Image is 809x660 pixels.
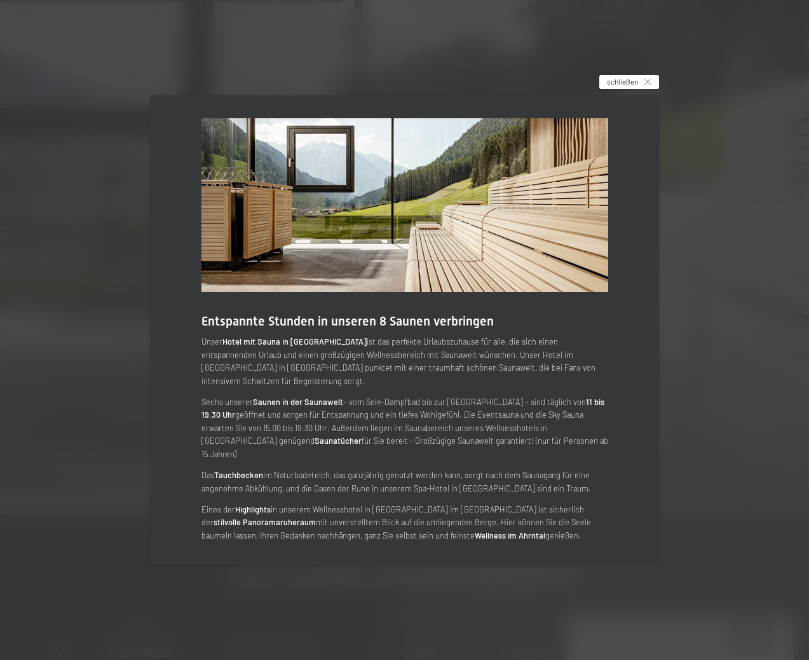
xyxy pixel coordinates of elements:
[222,336,367,347] strong: Hotel mit Sauna in [GEOGRAPHIC_DATA]
[214,517,316,527] strong: stilvolle Panoramaruheraum
[253,397,343,407] strong: Saunen in der Saunawelt
[235,504,271,514] strong: Highlights
[315,436,362,446] strong: Saunatücher
[201,395,608,460] p: Sechs unserer – vom Sole-Dampfbad bis zur [GEOGRAPHIC_DATA] – sind täglich von geöffnet und sorge...
[201,335,608,387] p: Unser ist das perfekte Urlaubszuhause für alle, die sich einen entspannenden Urlaub und einen gro...
[475,530,545,540] strong: Wellness im Ahrntal
[201,469,608,495] p: Das im Naturbadeteich, das ganzjährig genutzt werden kann, sorgt nach dem Saunagang für eine ange...
[607,76,638,87] span: schließen
[201,313,494,329] span: Entspannte Stunden in unseren 8 Saunen verbringen
[201,118,608,292] img: Wellnesshotels - Sauna - Entspannung - Ahrntal
[201,503,608,542] p: Eines der in unserem Wellnesshotel in [GEOGRAPHIC_DATA] im [GEOGRAPHIC_DATA] ist sicherlich der m...
[214,470,263,480] strong: Tauchbecken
